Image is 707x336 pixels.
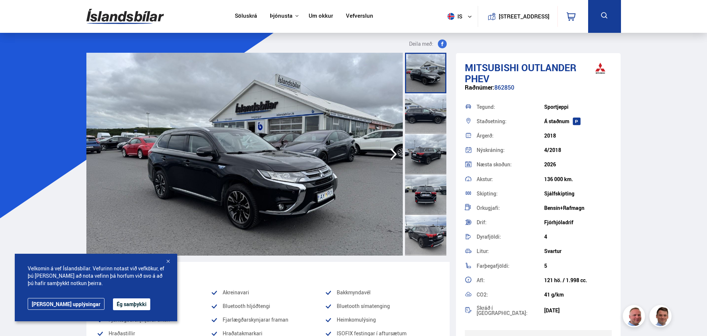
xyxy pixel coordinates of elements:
[544,191,612,197] div: Sjálfskipting
[544,133,612,139] div: 2018
[477,133,544,138] div: Árgerð:
[445,6,478,27] button: is
[28,265,164,287] span: Velkomin á vef Íslandsbílar. Vefurinn notast við vefkökur, ef þú [PERSON_NAME] að nota vefinn þá ...
[270,13,292,20] button: Þjónusta
[477,148,544,153] div: Nýskráning:
[482,6,553,27] a: [STREET_ADDRESS]
[97,268,439,279] div: Vinsæll búnaður
[477,234,544,239] div: Dyrafjöldi:
[445,13,463,20] span: is
[477,205,544,211] div: Orkugjafi:
[477,292,544,297] div: CO2:
[477,305,544,316] div: Skráð í [GEOGRAPHIC_DATA]:
[477,191,544,196] div: Skipting:
[477,104,544,110] div: Tegund:
[235,13,257,20] a: Söluskrá
[477,162,544,167] div: Næsta skoðun:
[544,219,612,225] div: Fjórhjóladrif
[86,4,164,28] img: G0Ugv5HjCgRt.svg
[502,13,547,20] button: [STREET_ADDRESS]
[477,220,544,225] div: Drif:
[477,177,544,182] div: Akstur:
[586,57,615,80] img: brand logo
[544,205,612,211] div: Bensín+Rafmagn
[325,315,439,324] li: Heimkomulýsing
[309,13,333,20] a: Um okkur
[6,3,28,25] button: Open LiveChat chat widget
[544,162,612,167] div: 2026
[477,278,544,283] div: Afl:
[325,302,439,311] li: Bluetooth símatenging
[465,61,576,85] span: Outlander PHEV
[544,277,612,283] div: 121 hö. / 1.998 cc.
[465,61,519,74] span: Mitsubishi
[409,39,433,48] span: Deila með:
[465,83,494,91] span: Raðnúmer:
[477,119,544,124] div: Staðsetning:
[211,288,325,297] li: Akreinavari
[651,306,673,328] img: FbJEzSuNWCJXmdc-.webp
[86,53,403,256] img: 3541792.jpeg
[544,147,612,153] div: 4/2018
[477,249,544,254] div: Litur:
[544,263,612,269] div: 5
[113,298,150,310] button: Ég samþykki
[544,104,612,110] div: Sportjeppi
[477,263,544,269] div: Farþegafjöldi:
[28,298,104,310] a: [PERSON_NAME] upplýsingar
[544,118,612,124] div: Á staðnum
[211,302,325,311] li: Bluetooth hljóðtengi
[447,13,454,20] img: svg+xml;base64,PHN2ZyB4bWxucz0iaHR0cDovL3d3dy53My5vcmcvMjAwMC9zdmciIHdpZHRoPSI1MTIiIGhlaWdodD0iNT...
[465,84,612,98] div: 862850
[544,308,612,314] div: [DATE]
[325,288,439,297] li: Bakkmyndavél
[624,306,646,328] img: siFngHWaQ9KaOqBr.png
[346,13,373,20] a: Vefverslun
[544,234,612,240] div: 4
[406,39,450,48] button: Deila með:
[544,292,612,298] div: 41 g/km
[211,315,325,324] li: Fjarlægðarskynjarar framan
[544,176,612,182] div: 136 000 km.
[544,248,612,254] div: Svartur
